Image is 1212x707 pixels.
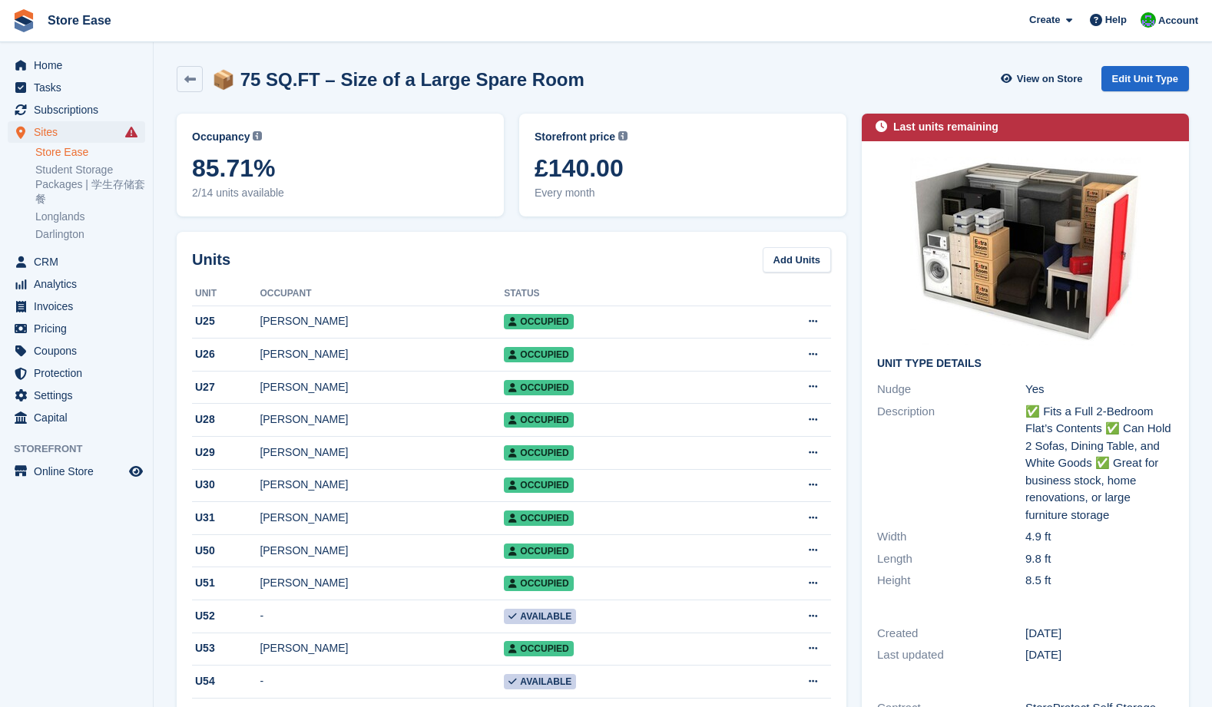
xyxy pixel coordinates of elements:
span: Analytics [34,273,126,295]
h2: Unit Type details [877,358,1174,370]
span: Pricing [34,318,126,339]
span: Help [1105,12,1127,28]
span: Capital [34,407,126,428]
h2: Units [192,248,230,271]
span: Storefront price [535,129,615,145]
a: menu [8,121,145,143]
div: [PERSON_NAME] [260,313,504,329]
div: Nudge [877,381,1025,398]
th: Unit [192,282,260,306]
a: menu [8,99,145,121]
img: icon-info-grey-7440780725fd019a000dd9b08b2336e03edf1995a4989e88bcd33f0948082b44.svg [618,131,628,140]
div: U50 [192,543,260,559]
div: U53 [192,640,260,656]
span: Account [1158,13,1198,28]
th: Status [504,282,742,306]
a: menu [8,362,145,384]
div: Description [877,403,1025,524]
a: menu [8,340,145,362]
img: icon-info-grey-7440780725fd019a000dd9b08b2336e03edf1995a4989e88bcd33f0948082b44.svg [253,131,262,140]
td: - [260,600,504,633]
div: [PERSON_NAME] [260,543,504,559]
div: 8.5 ft [1025,572,1174,590]
div: U27 [192,379,260,395]
th: Occupant [260,282,504,306]
div: 4.9 ft [1025,528,1174,546]
a: Edit Unit Type [1101,66,1189,91]
a: menu [8,273,145,295]
a: View on Store [999,66,1089,91]
div: U31 [192,510,260,526]
a: menu [8,461,145,482]
span: 2/14 units available [192,185,488,201]
span: Occupied [504,510,573,526]
span: Online Store [34,461,126,482]
a: menu [8,318,145,339]
div: Yes [1025,381,1174,398]
a: Darlington [35,227,145,242]
span: 85.71% [192,154,488,182]
div: Width [877,528,1025,546]
a: Store Ease [35,145,145,160]
a: menu [8,385,145,406]
div: [PERSON_NAME] [260,444,504,461]
span: Occupancy [192,129,250,145]
div: [PERSON_NAME] [260,379,504,395]
div: [PERSON_NAME] [260,411,504,428]
span: Occupied [504,347,573,362]
span: Occupied [504,576,573,591]
img: stora-icon-8386f47178a22dfd0bd8f6a31ec36ba5ce8667c1dd55bd0f319d3a0aa187defe.svg [12,9,35,32]
span: Coupons [34,340,126,362]
span: Occupied [504,543,573,559]
img: 70%20SQ%20FT%20Unit.jpg [910,157,1141,345]
span: Create [1029,12,1060,28]
i: Smart entry sync failures have occurred [125,126,137,138]
a: menu [8,407,145,428]
span: Occupied [504,314,573,329]
span: Available [504,674,576,689]
span: Subscriptions [34,99,126,121]
span: Tasks [34,77,126,98]
div: Last updated [877,646,1025,664]
span: Protection [34,362,126,384]
div: Length [877,550,1025,568]
span: Settings [34,385,126,406]
span: Storefront [14,441,153,457]
div: [PERSON_NAME] [260,640,504,656]
div: U30 [192,477,260,493]
a: menu [8,251,145,273]
a: Store Ease [41,8,118,33]
h2: 📦 75 SQ.FT – Size of a Large Spare Room [212,69,584,90]
div: U25 [192,313,260,329]
div: U52 [192,608,260,624]
span: Home [34,55,126,76]
a: Preview store [127,462,145,481]
span: Occupied [504,380,573,395]
span: View on Store [1017,71,1083,87]
span: Every month [535,185,831,201]
div: U51 [192,575,260,591]
span: CRM [34,251,126,273]
div: U29 [192,444,260,461]
span: Invoices [34,296,126,317]
div: U54 [192,673,260,689]
div: 9.8 ft [1025,550,1174,568]
td: - [260,666,504,699]
div: [PERSON_NAME] [260,477,504,493]
a: Add Units [763,247,831,273]
a: Longlands [35,210,145,224]
div: [PERSON_NAME] [260,575,504,591]
span: £140.00 [535,154,831,182]
div: Created [877,625,1025,643]
a: menu [8,55,145,76]
span: Occupied [504,641,573,656]
div: [DATE] [1025,646,1174,664]
div: U28 [192,411,260,428]
img: Neal Smitheringale [1141,12,1156,28]
span: Occupied [504,412,573,428]
a: menu [8,296,145,317]
span: Occupied [504,477,573,493]
a: Student Storage Packages | 学生存储套餐 [35,163,145,206]
div: [PERSON_NAME] [260,510,504,526]
span: Occupied [504,445,573,461]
